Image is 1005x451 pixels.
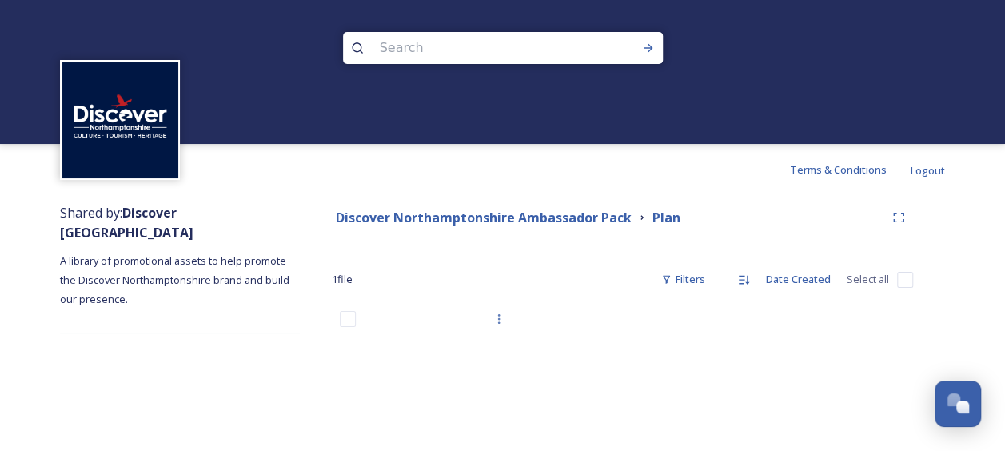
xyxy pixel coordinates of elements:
[790,160,911,179] a: Terms & Conditions
[60,204,193,241] strong: Discover [GEOGRAPHIC_DATA]
[652,209,680,226] strong: Plan
[332,272,353,287] span: 1 file
[653,264,713,295] div: Filters
[336,209,632,226] strong: Discover Northamptonshire Ambassador Pack
[935,381,981,427] button: Open Chat
[911,163,945,178] span: Logout
[847,272,889,287] span: Select all
[790,162,887,177] span: Terms & Conditions
[60,204,193,241] span: Shared by:
[372,30,591,66] input: Search
[60,253,292,306] span: A library of promotional assets to help promote the Discover Northamptonshire brand and build our...
[758,264,839,295] div: Date Created
[62,62,178,178] img: Untitled%20design%20%282%29.png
